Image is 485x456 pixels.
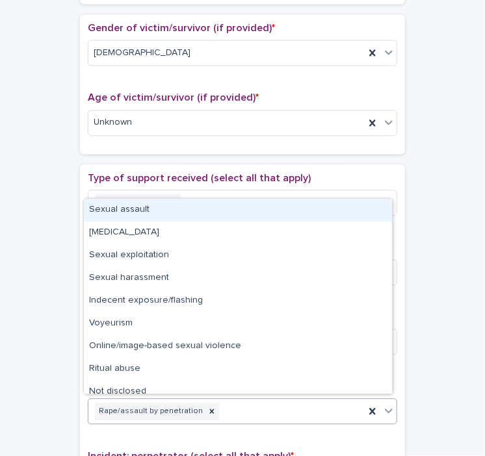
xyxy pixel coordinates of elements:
[84,312,392,335] div: Voyeurism
[88,23,275,34] span: Gender of victim/survivor (if provided)
[88,173,311,184] span: Type of support received (select all that apply)
[84,335,392,358] div: Online/image-based sexual violence
[95,194,166,212] div: Emotional support
[84,358,392,381] div: Ritual abuse
[95,403,205,421] div: Rape/assault by penetration
[94,116,132,130] span: Unknown
[94,47,190,60] span: [DEMOGRAPHIC_DATA]
[84,222,392,244] div: Child sexual abuse
[84,381,392,403] div: Not disclosed
[84,267,392,290] div: Sexual harassment
[88,93,259,103] span: Age of victim/survivor (if provided)
[84,244,392,267] div: Sexual exploitation
[84,290,392,312] div: Indecent exposure/flashing
[84,199,392,222] div: Sexual assault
